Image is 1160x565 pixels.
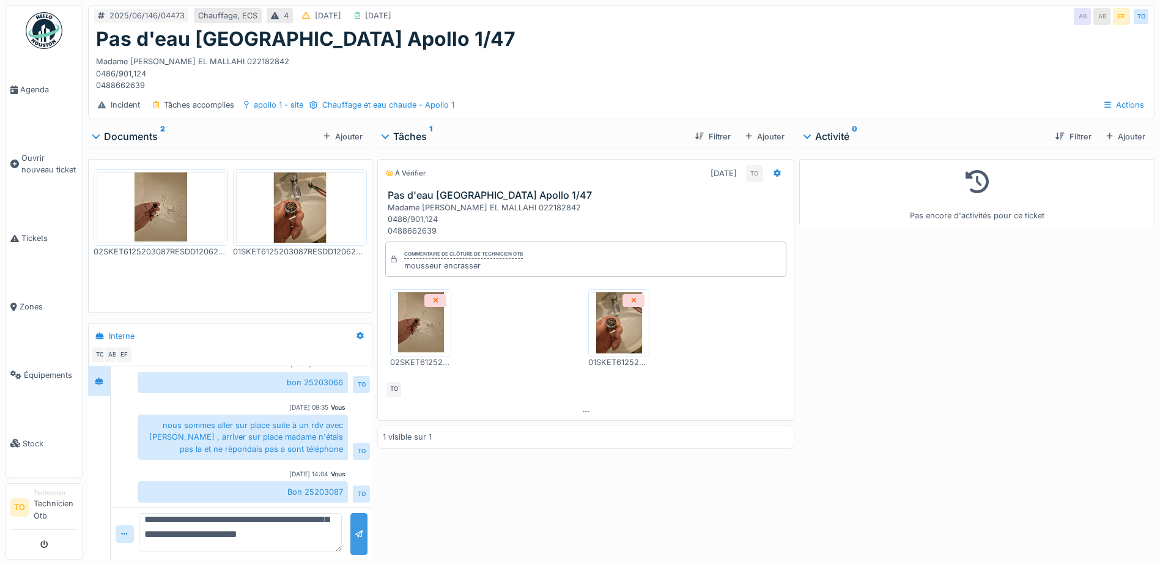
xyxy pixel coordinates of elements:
[322,99,454,111] div: Chauffage et eau chaude - Apollo 1
[393,292,448,353] img: 16zx3srmcru9al1r1ekfjkqkcyhr
[10,489,78,530] a: TO TechnicienTechnicien Otb
[6,409,83,478] a: Stock
[404,260,523,271] div: mousseur encrasser
[198,10,257,21] div: Chauffage, ECS
[319,128,368,145] div: Ajouter
[93,129,319,144] div: Documents
[109,10,185,21] div: 2025/06/146/04473
[26,12,62,49] img: Badge_color-CXgf-gQk.svg
[236,172,364,243] img: 2norruq09cgwelibqpjyj4k4ekgs
[711,168,737,179] div: [DATE]
[353,376,370,393] div: TO
[109,330,135,342] div: Interne
[21,152,78,175] span: Ouvrir nouveau ticket
[284,10,289,21] div: 4
[94,246,228,257] div: 02SKET6125203087RESDD12062025_0804.JPEG
[365,10,391,21] div: [DATE]
[289,403,328,412] div: [DATE] 09:35
[20,84,78,95] span: Agenda
[1074,8,1091,25] div: AB
[804,129,1046,144] div: Activité
[6,341,83,409] a: Équipements
[233,246,368,257] div: 01SKET6125203087RESDD12062025_0804.JPEG
[390,356,451,368] div: 02SKET6125203087RESDD12062025_0804.JPEG
[103,346,120,363] div: AB
[6,124,83,204] a: Ouvrir nouveau ticket
[97,172,225,243] img: hi29d27ep06og5tya832yd1du4ua
[315,10,341,21] div: [DATE]
[385,381,402,398] div: TO
[164,99,234,111] div: Tâches accomplies
[591,292,646,353] img: 45qvxmycr0i65pg6uu031hdjfkc9
[254,99,303,111] div: apollo 1 - site
[116,346,133,363] div: EF
[23,438,78,449] span: Stock
[353,486,370,503] div: TO
[383,431,432,443] div: 1 visible sur 1
[1093,8,1110,25] div: AB
[138,415,348,460] div: nous sommes aller sur place suite à un rdv avec [PERSON_NAME] , arriver sur place madame n'étais ...
[160,129,165,144] sup: 2
[852,129,857,144] sup: 0
[111,99,140,111] div: Incident
[588,356,649,368] div: 01SKET6125203087RESDD12062025_0804.JPEG
[404,250,523,259] div: Commentaire de clôture de Technicien Otb
[96,51,1147,91] div: Madame [PERSON_NAME] EL MALLAHI 022182842 0486/901,124 0488662639
[1132,8,1150,25] div: TO
[331,470,345,479] div: Vous
[741,128,789,145] div: Ajouter
[10,498,29,517] li: TO
[6,204,83,273] a: Tickets
[382,129,685,144] div: Tâches
[138,372,348,393] div: bon 25203066
[91,346,108,363] div: TO
[1113,8,1130,25] div: EF
[21,232,78,244] span: Tickets
[353,443,370,460] div: TO
[34,489,78,526] li: Technicien Otb
[289,470,328,479] div: [DATE] 14:04
[807,164,1147,221] div: Pas encore d'activités pour ce ticket
[6,273,83,341] a: Zones
[96,28,515,51] h1: Pas d'eau [GEOGRAPHIC_DATA] Apollo 1/47
[24,369,78,381] span: Équipements
[6,56,83,124] a: Agenda
[1099,96,1150,114] div: Actions
[331,403,345,412] div: Vous
[34,489,78,498] div: Technicien
[746,165,763,182] div: TO
[388,190,789,201] h3: Pas d'eau [GEOGRAPHIC_DATA] Apollo 1/47
[388,202,789,237] div: Madame [PERSON_NAME] EL MALLAHI 022182842 0486/901,124 0488662639
[385,168,426,179] div: À vérifier
[690,128,736,145] div: Filtrer
[138,481,348,503] div: Bon 25203087
[20,301,78,312] span: Zones
[429,129,432,144] sup: 1
[1101,128,1150,145] div: Ajouter
[1051,128,1096,145] div: Filtrer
